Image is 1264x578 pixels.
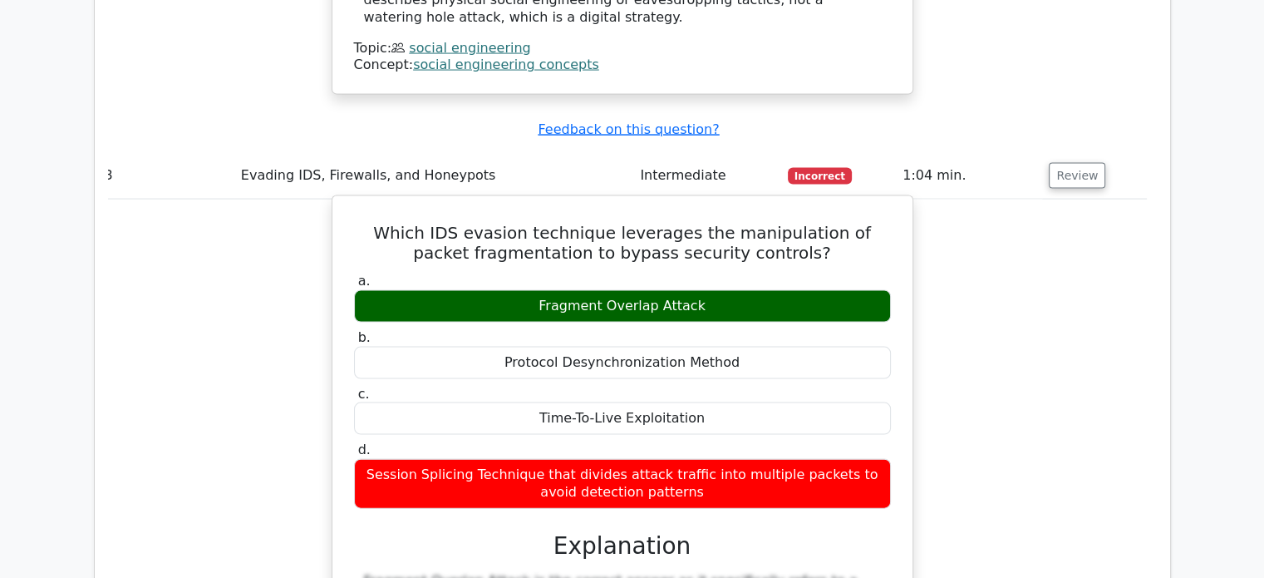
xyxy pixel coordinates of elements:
div: Time-To-Live Exploitation [354,403,891,435]
div: Topic: [354,40,891,57]
td: 3 [98,152,234,200]
span: Incorrect [788,168,852,185]
td: Intermediate [633,152,781,200]
span: a. [358,273,371,289]
span: c. [358,386,370,402]
a: social engineering [409,40,530,56]
div: Fragment Overlap Attack [354,290,891,323]
div: Concept: [354,57,891,74]
a: Feedback on this question? [538,121,719,137]
a: social engineering concepts [413,57,599,72]
button: Review [1049,163,1105,189]
td: 1:04 min. [896,152,1042,200]
span: b. [358,329,371,345]
h3: Explanation [364,532,881,561]
div: Protocol Desynchronization Method [354,347,891,379]
h5: Which IDS evasion technique leverages the manipulation of packet fragmentation to bypass security... [352,223,893,263]
div: Session Splicing Technique that divides attack traffic into multiple packets to avoid detection p... [354,459,891,509]
td: Evading IDS, Firewalls, and Honeypots [234,152,634,200]
span: d. [358,442,371,457]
